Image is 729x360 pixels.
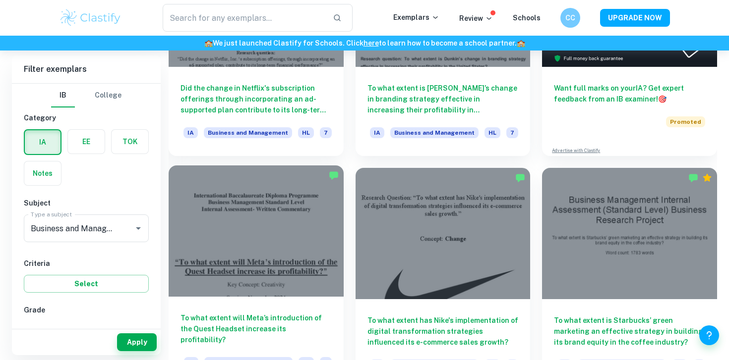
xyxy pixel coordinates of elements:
h6: To what extent is [PERSON_NAME]’s change in branding strategy effective in increasing their profi... [367,83,519,115]
button: College [95,84,121,107]
img: Marked [329,170,339,180]
span: 🎯 [658,95,667,103]
input: Search for any exemplars... [163,4,325,32]
button: Apply [117,333,157,351]
button: EE [68,130,105,154]
a: here [364,39,379,47]
span: HL [298,127,314,138]
div: Premium [702,173,712,183]
button: Notes [24,161,61,185]
button: CC [560,8,580,28]
a: Advertise with Clastify [552,147,600,154]
span: IA [183,127,198,138]
h6: Category [24,112,149,123]
button: TOK [112,130,148,154]
button: Select [24,275,149,293]
h6: To what extent is Starbucks’ green marketing an effective strategy in building its brand equity i... [554,315,705,348]
span: 🏫 [517,39,525,47]
span: 🏫 [204,39,213,47]
label: Type a subject [31,210,72,218]
span: Business and Management [204,127,292,138]
h6: Filter exemplars [12,55,161,83]
p: Exemplars [393,12,439,23]
span: 7 [506,127,518,138]
img: Marked [688,173,698,183]
button: IB [51,84,75,107]
h6: CC [565,12,576,23]
button: Help and Feedback [699,325,719,345]
span: IA [370,127,384,138]
h6: Subject [24,198,149,208]
span: HL [485,127,500,138]
h6: To what extent will Meta’s introduction of the Quest Headset increase its profitability? [181,312,332,345]
button: Open [131,221,145,235]
h6: We just launched Clastify for Schools. Click to learn how to become a school partner. [2,38,727,49]
h6: Want full marks on your IA ? Get expert feedback from an IB examiner! [554,83,705,104]
div: Filter type choice [51,84,121,107]
span: 7 [320,127,332,138]
p: Review [459,13,493,24]
button: UPGRADE NOW [600,9,670,27]
button: IA [25,130,61,154]
h6: Criteria [24,258,149,269]
img: Clastify logo [59,8,122,28]
a: Schools [513,14,541,22]
h6: To what extent has Nike's implementation of digital transformation strategies influenced its e-co... [367,315,519,348]
span: Promoted [666,116,705,127]
span: Business and Management [390,127,479,138]
img: Marked [515,173,525,183]
h6: Grade [24,305,149,315]
h6: Did the change in Netflix's subscription offerings through incorporating an ad-supported plan con... [181,83,332,115]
